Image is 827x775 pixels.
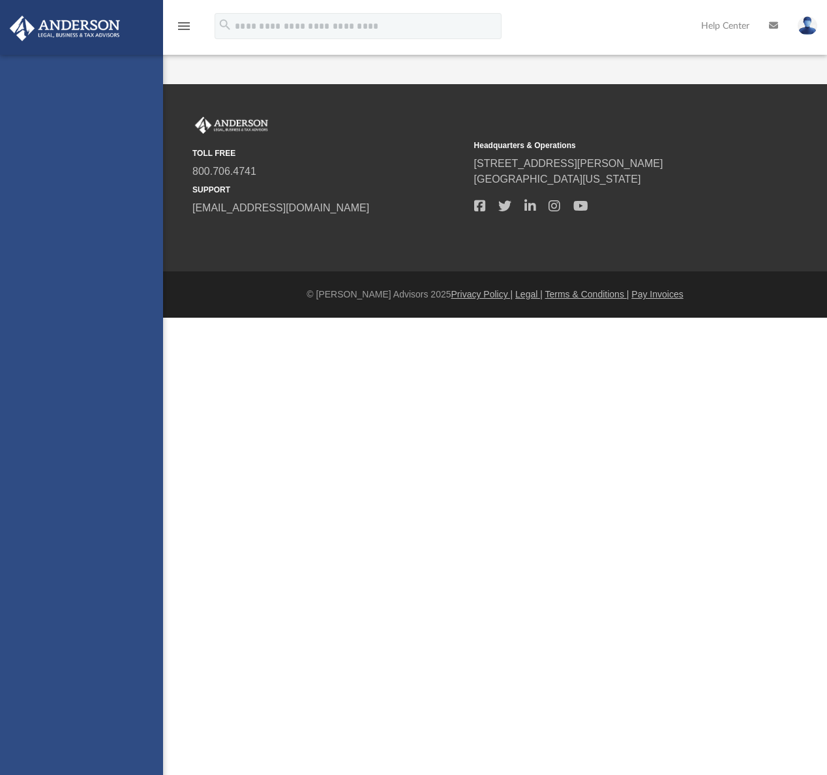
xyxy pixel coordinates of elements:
small: TOLL FREE [192,147,465,159]
a: Legal | [515,289,543,299]
i: search [218,18,232,32]
a: 800.706.4741 [192,166,256,177]
i: menu [176,18,192,34]
img: Anderson Advisors Platinum Portal [192,117,271,134]
a: Pay Invoices [631,289,683,299]
a: Privacy Policy | [451,289,513,299]
img: Anderson Advisors Platinum Portal [6,16,124,41]
small: Headquarters & Operations [474,140,747,151]
a: Terms & Conditions | [545,289,629,299]
a: menu [176,25,192,34]
div: © [PERSON_NAME] Advisors 2025 [163,288,827,301]
small: SUPPORT [192,184,465,196]
img: User Pic [798,16,817,35]
a: [GEOGRAPHIC_DATA][US_STATE] [474,174,641,185]
a: [STREET_ADDRESS][PERSON_NAME] [474,158,663,169]
a: [EMAIL_ADDRESS][DOMAIN_NAME] [192,202,369,213]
